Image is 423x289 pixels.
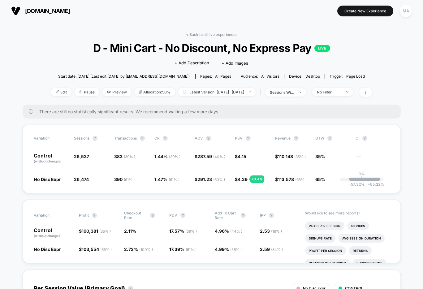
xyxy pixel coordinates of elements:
span: ( 39 % ) [169,154,180,159]
span: + [368,182,370,187]
span: (without changes) [34,159,62,163]
span: Profit [79,213,89,218]
span: 26,474 [74,177,89,182]
span: 2.11 % [124,228,136,234]
span: ( 61 % ) [169,177,179,182]
span: 17.39 % [169,247,196,252]
button: ? [362,136,367,141]
span: 390 [114,177,135,182]
span: $ [79,247,112,252]
span: ( 65 % ) [295,177,307,182]
span: $ [275,177,307,182]
span: ( 100 % ) [139,247,153,252]
div: Trigger: [330,74,365,79]
button: ? [294,136,299,141]
span: ( 44 % ) [230,229,242,234]
img: Visually logo [11,6,20,15]
span: Add To Cart Rate [215,211,238,220]
span: 383 [114,154,135,159]
span: [DOMAIN_NAME] [25,8,70,14]
div: MA [400,5,412,17]
img: end [79,90,82,93]
span: 2.59 [260,247,283,252]
img: end [249,91,251,93]
p: LIVE [314,45,330,52]
button: ? [92,213,97,218]
span: 26,537 [74,154,89,159]
span: Device: [284,74,325,79]
li: Pages Per Session [305,222,344,230]
img: end [346,91,348,93]
span: 2.53 [260,228,282,234]
span: AOV [195,136,203,140]
span: Sessions [74,136,89,140]
button: Create New Experience [337,6,393,16]
span: Preview [102,88,132,96]
button: ? [246,136,251,141]
span: PDV [169,213,177,218]
span: 287.59 [197,154,225,159]
p: | [361,176,362,181]
li: Subscriptions [353,259,386,267]
li: Avg Session Duration [339,234,385,243]
span: 103,554 [82,247,112,252]
p: Would like to see more reports? [305,211,390,215]
span: No Disc Expr [34,247,61,252]
span: | [259,88,265,97]
span: PSV [235,136,243,140]
li: Signups [347,222,369,230]
span: --- [356,155,390,164]
button: ? [327,136,332,141]
span: 65% [315,177,325,182]
span: No Disc Expr [34,177,61,182]
button: ? [163,136,168,141]
span: All Visitors [261,74,279,79]
span: There are still no statistically significant results. We recommend waiting a few more days [39,109,388,114]
span: Page Load [346,74,365,79]
span: ( 61 % ) [186,247,196,252]
button: ? [180,213,185,218]
span: + Add Description [175,60,209,66]
span: $ [195,154,225,159]
li: Returns Per Session [305,259,350,267]
img: calendar [183,90,186,93]
li: Signups Rate [305,234,335,243]
span: (without changes) [34,234,62,238]
div: + 3.4 % [250,175,264,183]
div: Pages: [200,74,231,79]
span: Checkout Rate [124,211,147,220]
span: Latest Version: [DATE] - [DATE] [178,88,256,96]
span: ( 16 % ) [271,229,282,234]
button: [DOMAIN_NAME] [9,6,72,16]
img: rebalance [139,90,142,94]
div: No Filter [317,90,342,94]
span: 110,148 [278,154,306,159]
span: 1.47 % [154,177,179,182]
span: 113,578 [278,177,307,182]
span: $ [79,228,111,234]
span: ( 40 % ) [213,154,225,159]
span: ( 84 % ) [271,247,283,252]
li: Returns [349,246,372,255]
span: 4.96 % [215,228,242,234]
li: Profit Per Session [305,246,346,255]
span: + Add Images [222,61,248,66]
span: $ [235,154,246,159]
img: end [299,92,301,93]
p: 0% [359,171,365,176]
span: ( 39 % ) [124,154,135,159]
span: CR [154,136,160,140]
span: D - Mini Cart - No Discount, No Express Pay [67,41,356,54]
span: $ [235,177,248,182]
span: -57.32 % [349,182,365,187]
span: 1.44 % [154,154,180,159]
img: edit [56,90,59,93]
span: $ [195,177,225,182]
button: ? [206,136,211,141]
div: Audience: [241,74,279,79]
span: Variation [34,211,68,220]
span: 4.99 % [215,247,242,252]
span: IPP [260,213,266,218]
span: ( 61 % ) [124,177,135,182]
span: Pause [75,88,99,96]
